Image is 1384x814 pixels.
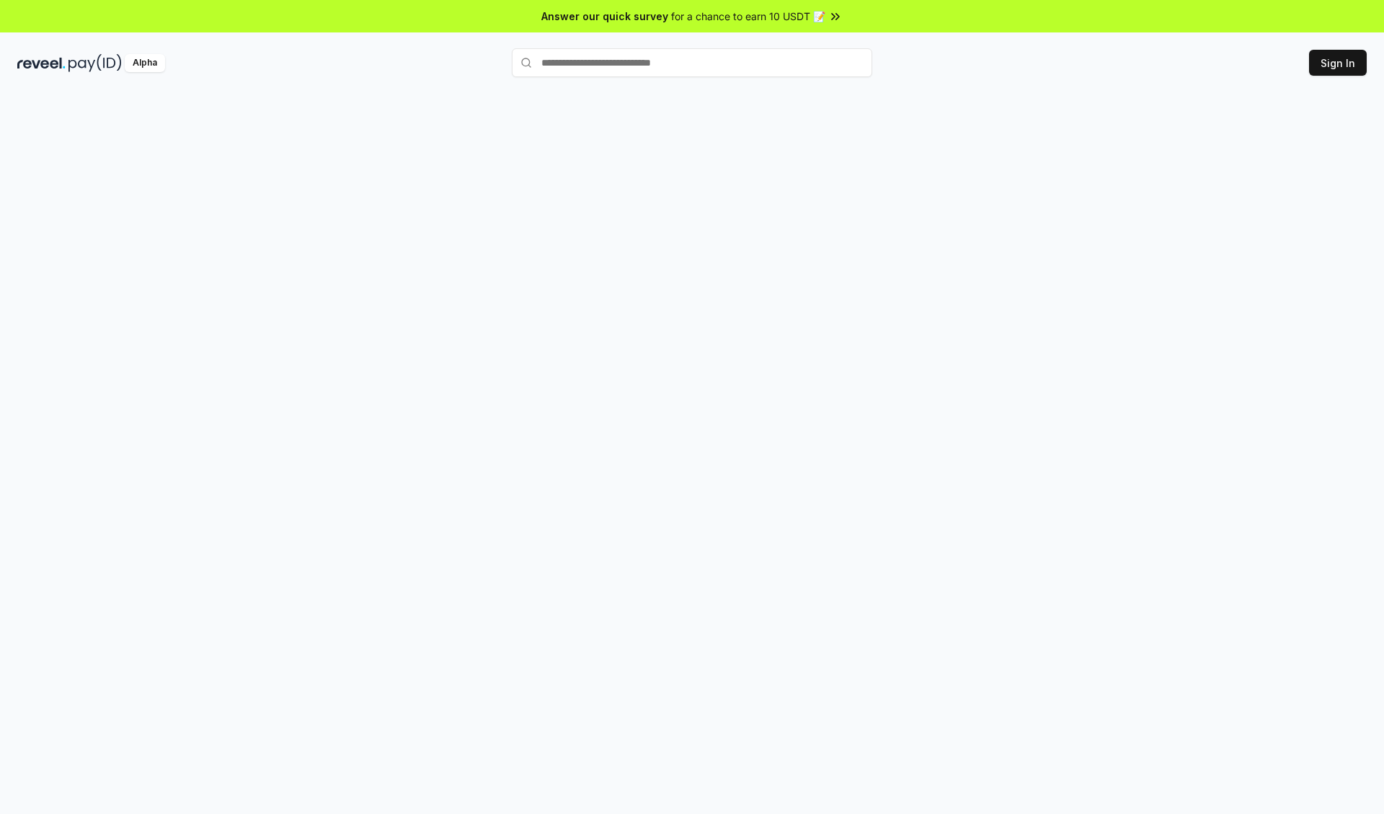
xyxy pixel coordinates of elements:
span: Answer our quick survey [541,9,668,24]
span: for a chance to earn 10 USDT 📝 [671,9,825,24]
div: Alpha [125,54,165,72]
img: pay_id [68,54,122,72]
button: Sign In [1309,50,1367,76]
img: reveel_dark [17,54,66,72]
